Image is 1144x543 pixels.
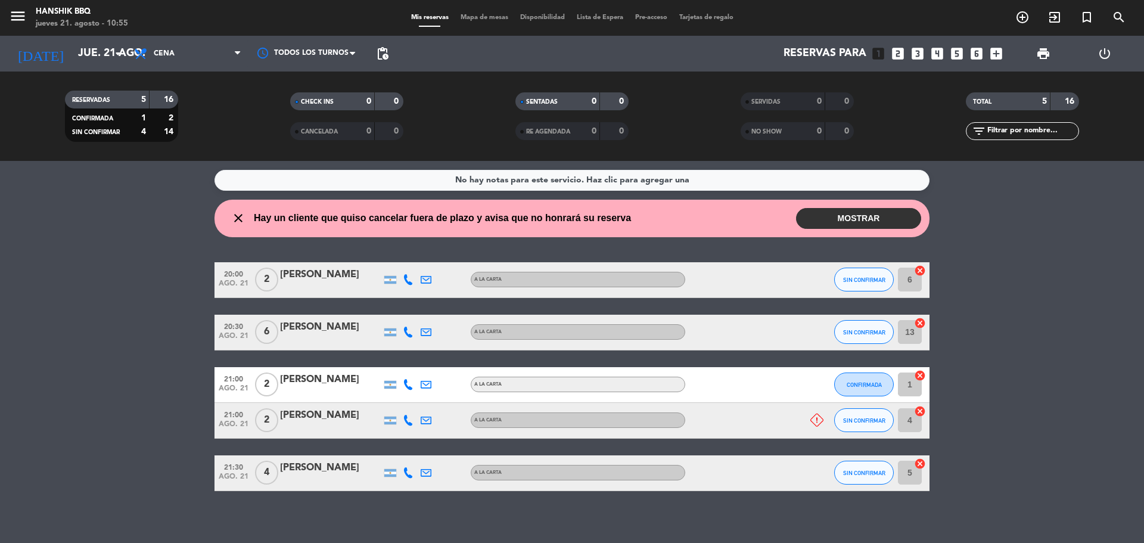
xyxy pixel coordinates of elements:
[9,7,27,25] i: menu
[890,46,906,61] i: looks_two
[9,7,27,29] button: menu
[164,95,176,104] strong: 16
[834,320,894,344] button: SIN CONFIRMAR
[254,210,631,226] span: Hay un cliente que quiso cancelar fuera de plazo y avisa que no honrará su reserva
[255,268,278,291] span: 2
[405,14,455,21] span: Mis reservas
[366,127,371,135] strong: 0
[1065,97,1077,106] strong: 16
[834,268,894,291] button: SIN CONFIRMAR
[474,277,502,282] span: A LA CARTA
[36,6,128,18] div: Hanshik BBQ
[164,128,176,136] strong: 14
[375,46,390,61] span: pending_actions
[871,46,886,61] i: looks_one
[751,99,781,105] span: SERVIDAS
[1036,46,1050,61] span: print
[988,46,1004,61] i: add_box
[571,14,629,21] span: Lista de Espera
[280,408,381,423] div: [PERSON_NAME]
[844,127,851,135] strong: 0
[219,371,248,385] span: 21:00
[914,370,926,381] i: cancel
[1015,10,1030,24] i: add_circle_outline
[1074,36,1135,72] div: LOG OUT
[751,129,782,135] span: NO SHOW
[784,48,866,60] span: Reservas para
[72,116,113,122] span: CONFIRMADA
[394,97,401,106] strong: 0
[366,97,371,106] strong: 0
[219,384,248,398] span: ago. 21
[834,373,894,396] button: CONFIRMADA
[673,14,739,21] span: Tarjetas de regalo
[514,14,571,21] span: Disponibilidad
[231,211,245,225] i: close
[36,18,128,30] div: jueves 21. agosto - 10:55
[914,265,926,277] i: cancel
[72,129,120,135] span: SIN CONFIRMAR
[619,97,626,106] strong: 0
[219,473,248,486] span: ago. 21
[843,417,885,424] span: SIN CONFIRMAR
[914,458,926,470] i: cancel
[914,405,926,417] i: cancel
[910,46,925,61] i: looks_3
[9,41,72,67] i: [DATE]
[280,372,381,387] div: [PERSON_NAME]
[986,125,1078,138] input: Filtrar por nombre...
[969,46,984,61] i: looks_6
[280,267,381,283] div: [PERSON_NAME]
[219,266,248,280] span: 20:00
[72,97,110,103] span: RESERVADAS
[817,97,822,106] strong: 0
[219,460,248,473] span: 21:30
[843,277,885,283] span: SIN CONFIRMAR
[455,14,514,21] span: Mapa de mesas
[474,382,502,387] span: A LA CARTA
[280,319,381,335] div: [PERSON_NAME]
[455,173,689,187] div: No hay notas para este servicio. Haz clic para agregar una
[972,124,986,138] i: filter_list
[949,46,965,61] i: looks_5
[619,127,626,135] strong: 0
[973,99,991,105] span: TOTAL
[847,381,882,388] span: CONFIRMADA
[280,460,381,476] div: [PERSON_NAME]
[843,470,885,476] span: SIN CONFIRMAR
[1098,46,1112,61] i: power_settings_new
[834,461,894,485] button: SIN CONFIRMAR
[255,408,278,432] span: 2
[219,420,248,434] span: ago. 21
[154,49,175,58] span: Cena
[474,330,502,334] span: A LA CARTA
[474,470,502,475] span: A LA CARTA
[141,95,146,104] strong: 5
[629,14,673,21] span: Pre-acceso
[301,99,334,105] span: CHECK INS
[141,128,146,136] strong: 4
[592,97,596,106] strong: 0
[914,317,926,329] i: cancel
[796,208,921,229] button: MOSTRAR
[219,332,248,346] span: ago. 21
[301,129,338,135] span: CANCELADA
[1112,10,1126,24] i: search
[169,114,176,122] strong: 2
[834,408,894,432] button: SIN CONFIRMAR
[526,129,570,135] span: RE AGENDADA
[394,127,401,135] strong: 0
[1042,97,1047,106] strong: 5
[255,461,278,485] span: 4
[929,46,945,61] i: looks_4
[219,319,248,333] span: 20:30
[592,127,596,135] strong: 0
[817,127,822,135] strong: 0
[526,99,558,105] span: SENTADAS
[111,46,125,61] i: arrow_drop_down
[844,97,851,106] strong: 0
[843,329,885,336] span: SIN CONFIRMAR
[219,407,248,421] span: 21:00
[141,114,146,122] strong: 1
[1047,10,1062,24] i: exit_to_app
